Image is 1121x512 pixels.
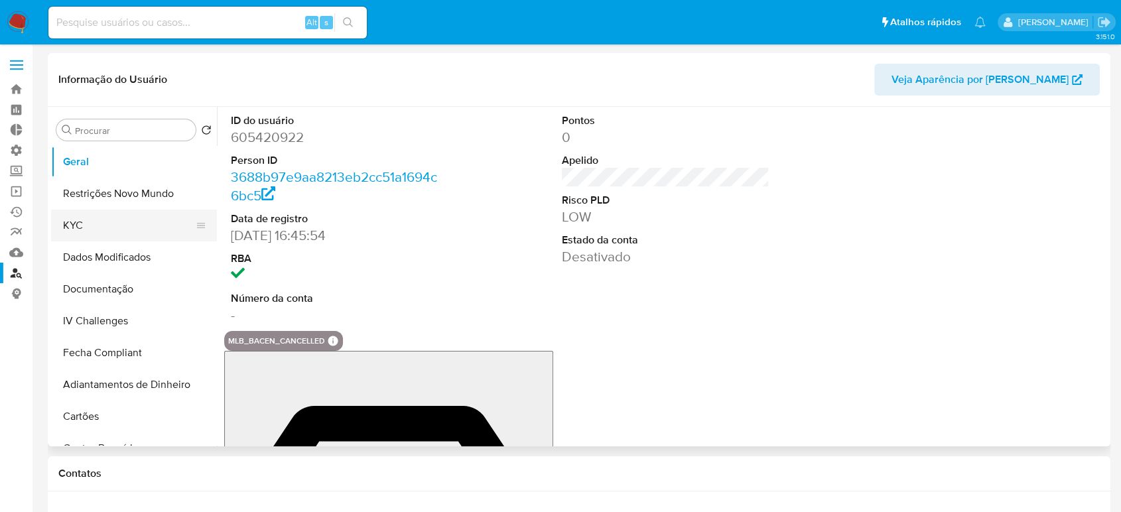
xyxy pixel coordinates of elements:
a: 3688b97e9aa8213eb2cc51a1694c6bc5 [231,167,437,205]
button: Fecha Compliant [51,337,217,369]
dt: RBA [231,251,438,266]
dd: [DATE] 16:45:54 [231,226,438,245]
dt: Risco PLD [562,193,769,208]
p: sabrina.lima@mercadopago.com.br [1018,16,1092,29]
button: Retornar ao pedido padrão [201,125,212,139]
dt: Estado da conta [562,233,769,247]
dt: Apelido [562,153,769,168]
dt: Data de registro [231,212,438,226]
input: Pesquise usuários ou casos... [48,14,367,31]
dt: Person ID [231,153,438,168]
button: Restrições Novo Mundo [51,178,217,210]
span: Alt [306,16,317,29]
span: Veja Aparência por [PERSON_NAME] [891,64,1069,96]
h1: Contatos [58,467,1100,480]
button: Geral [51,146,217,178]
button: Documentação [51,273,217,305]
dd: LOW [562,208,769,226]
h1: Informação do Usuário [58,73,167,86]
dt: Número da conta [231,291,438,306]
a: Notificações [974,17,986,28]
button: Veja Aparência por [PERSON_NAME] [874,64,1100,96]
dd: 605420922 [231,128,438,147]
button: Adiantamentos de Dinheiro [51,369,217,401]
input: Procurar [75,125,190,137]
dt: ID do usuário [231,113,438,128]
button: Procurar [62,125,72,135]
a: Sair [1097,15,1111,29]
button: Cartões [51,401,217,432]
button: Contas Bancárias [51,432,217,464]
span: Atalhos rápidos [890,15,961,29]
button: IV Challenges [51,305,217,337]
dd: - [231,306,438,324]
button: Dados Modificados [51,241,217,273]
button: KYC [51,210,206,241]
dt: Pontos [562,113,769,128]
dd: Desativado [562,247,769,266]
button: mlb_bacen_cancelled [228,338,325,344]
button: search-icon [334,13,362,32]
dd: 0 [562,128,769,147]
span: s [324,16,328,29]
